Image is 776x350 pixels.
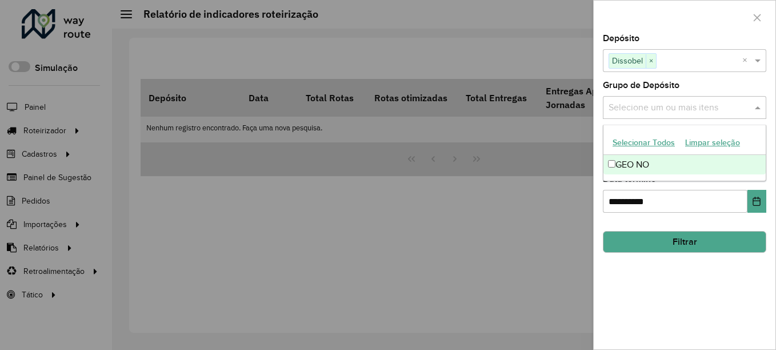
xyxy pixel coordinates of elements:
[609,54,646,67] span: Dissobel
[680,134,745,152] button: Limpar seleção
[603,231,766,253] button: Filtrar
[742,54,752,67] span: Clear all
[607,134,680,152] button: Selecionar Todos
[747,190,766,213] button: Choose Date
[646,54,656,68] span: ×
[603,125,766,181] ng-dropdown-panel: Options list
[603,31,639,45] label: Depósito
[603,78,679,92] label: Grupo de Depósito
[603,155,766,174] div: GEO NO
